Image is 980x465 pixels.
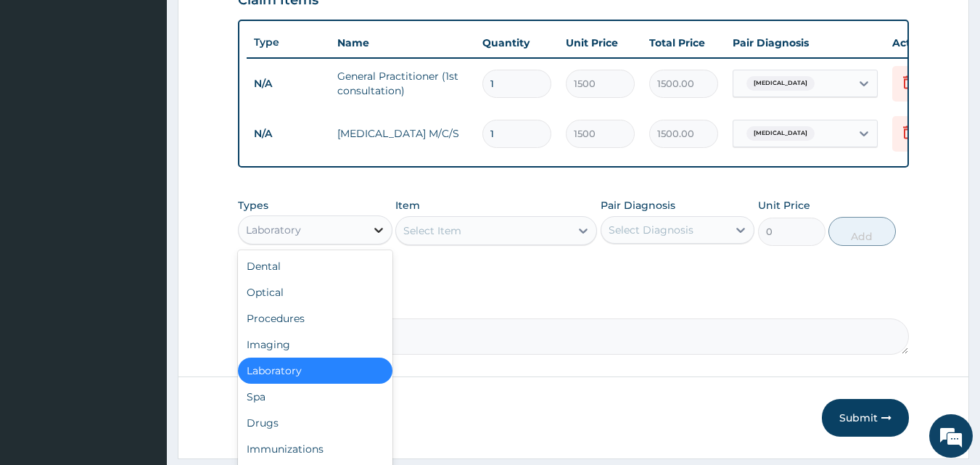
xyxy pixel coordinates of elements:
[247,29,330,56] th: Type
[330,119,475,148] td: [MEDICAL_DATA] M/C/S
[885,28,958,57] th: Actions
[330,28,475,57] th: Name
[828,217,896,246] button: Add
[746,126,815,141] span: [MEDICAL_DATA]
[238,332,392,358] div: Imaging
[7,310,276,361] textarea: Type your message and hit 'Enter'
[475,28,559,57] th: Quantity
[238,436,392,462] div: Immunizations
[247,120,330,147] td: N/A
[822,399,909,437] button: Submit
[246,223,301,237] div: Laboratory
[238,410,392,436] div: Drugs
[238,199,268,212] label: Types
[642,28,725,57] th: Total Price
[238,7,273,42] div: Minimize live chat window
[746,76,815,91] span: [MEDICAL_DATA]
[758,198,810,213] label: Unit Price
[27,73,59,109] img: d_794563401_company_1708531726252_794563401
[238,298,910,310] label: Comment
[84,140,200,287] span: We're online!
[403,223,461,238] div: Select Item
[330,62,475,105] td: General Practitioner (1st consultation)
[725,28,885,57] th: Pair Diagnosis
[238,279,392,305] div: Optical
[238,358,392,384] div: Laboratory
[609,223,693,237] div: Select Diagnosis
[238,384,392,410] div: Spa
[238,253,392,279] div: Dental
[559,28,642,57] th: Unit Price
[601,198,675,213] label: Pair Diagnosis
[238,305,392,332] div: Procedures
[395,198,420,213] label: Item
[247,70,330,97] td: N/A
[75,81,244,100] div: Chat with us now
